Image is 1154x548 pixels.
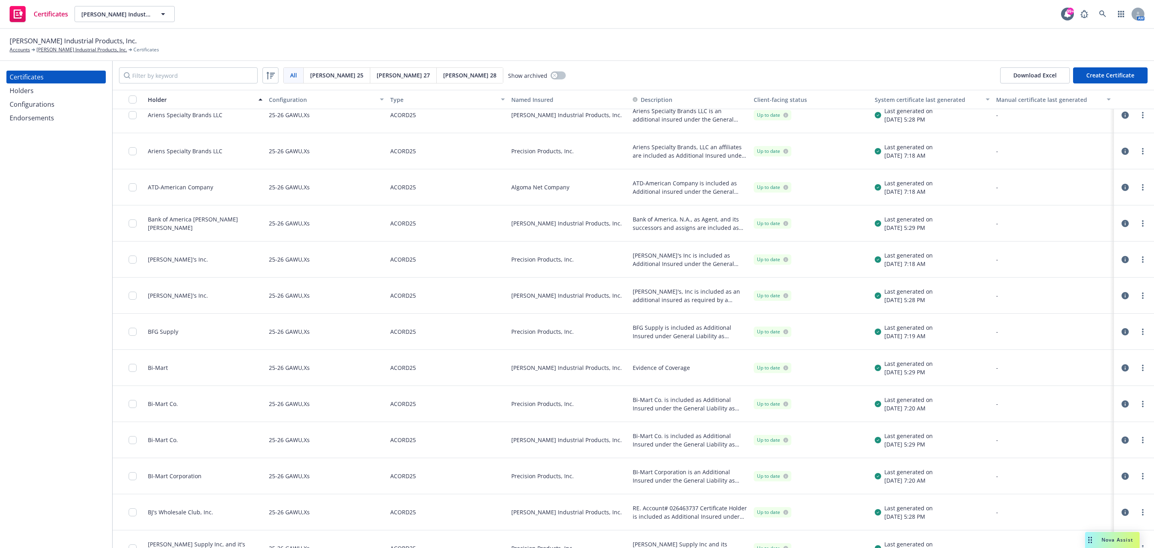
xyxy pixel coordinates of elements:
[884,223,933,232] div: [DATE] 5:29 PM
[1138,507,1148,517] a: more
[390,499,416,525] div: ACORD25
[884,143,933,151] div: Last generated on
[6,3,71,25] a: Certificates
[148,400,178,408] div: Bi-Mart Co.
[133,46,159,53] span: Certificates
[757,220,788,227] div: Up to date
[884,396,933,404] div: Last generated on
[754,95,868,104] div: Client-facing status
[633,504,747,521] span: RE. Account# 026463737 Certificate Holder is included as Additional Insured under General Liabili...
[508,97,629,133] div: [PERSON_NAME] Industrial Products, Inc.
[757,112,788,119] div: Up to date
[757,436,788,444] div: Up to date
[1138,146,1148,156] a: more
[119,67,258,83] input: Filter by keyword
[508,422,629,458] div: [PERSON_NAME] Industrial Products, Inc.
[633,179,747,196] button: ATD-American Company is included as Additional insured under the General Liability as required by...
[1138,399,1148,409] a: more
[269,246,310,272] div: 25-26 GAWU,Xs
[996,436,1111,444] div: -
[390,319,416,345] div: ACORD25
[884,404,933,412] div: [DATE] 7:20 AM
[269,355,310,381] div: 25-26 GAWU,Xs
[508,386,629,422] div: Precision Products, Inc.
[884,468,933,476] div: Last generated on
[884,179,933,187] div: Last generated on
[390,246,416,272] div: ACORD25
[508,350,629,386] div: [PERSON_NAME] Industrial Products, Inc.
[884,107,933,115] div: Last generated on
[145,90,266,109] button: Holder
[757,509,788,516] div: Up to date
[633,143,747,160] span: Ariens Specialty Brands, LLC an affiliates are included as Additional Insured under the General L...
[10,84,34,97] div: Holders
[751,90,872,109] button: Client-facing status
[390,102,416,128] div: ACORD25
[148,472,202,480] div: BI-Mart Corporation
[757,328,788,335] div: Up to date
[75,6,175,22] button: [PERSON_NAME] Industrial Products, Inc.
[757,364,788,371] div: Up to date
[269,95,375,104] div: Configuration
[390,210,416,236] div: ACORD25
[1138,327,1148,337] a: more
[884,440,933,449] div: [DATE] 5:29 PM
[129,219,137,227] input: Toggle Row Selected
[633,95,672,104] button: Description
[633,107,747,124] button: Ariens Specialty Brands LLC is an additional insured under the General Liability as required by w...
[996,363,1111,372] div: -
[996,291,1111,300] div: -
[6,71,106,83] a: Certificates
[10,98,54,111] div: Configurations
[34,11,68,17] span: Certificates
[884,287,933,296] div: Last generated on
[10,46,30,53] a: Accounts
[757,148,788,155] div: Up to date
[269,282,310,309] div: 25-26 GAWU,Xs
[633,363,690,372] button: Evidence of Coverage
[269,138,310,164] div: 25-26 GAWU,Xs
[1000,67,1070,83] span: Download Excel
[1076,6,1092,22] a: Report a Bug
[1102,536,1133,543] span: Nova Assist
[1095,6,1111,22] a: Search
[129,256,137,264] input: Toggle Row Selected
[993,90,1114,109] button: Manual certificate last generated
[884,512,933,521] div: [DATE] 5:28 PM
[508,133,629,169] div: Precision Products, Inc.
[1138,183,1148,192] a: more
[269,174,310,200] div: 25-26 GAWU,Xs
[633,251,747,268] span: [PERSON_NAME]'s Inc is included as Additional Insured under the General Liability as required by ...
[884,187,933,196] div: [DATE] 7:18 AM
[884,504,933,512] div: Last generated on
[1138,110,1148,120] a: more
[633,323,747,340] button: BFG Supply is included as Additional Insured under General Liability as required by written contr...
[148,215,262,232] div: Bank of America [PERSON_NAME] [PERSON_NAME]
[884,260,933,268] div: [DATE] 7:18 AM
[757,184,788,191] div: Up to date
[508,314,629,350] div: Precision Products, Inc.
[390,427,416,453] div: ACORD25
[633,215,747,232] button: Bank of America, N.A., as Agent, and its successors and assigns are included as Additional Insure...
[10,112,54,124] div: Endorsements
[1138,219,1148,228] a: more
[148,508,213,516] div: BJ's Wholesale Club, Inc.
[508,205,629,242] div: [PERSON_NAME] Industrial Products, Inc.
[390,463,416,489] div: ACORD25
[996,219,1111,227] div: -
[508,458,629,494] div: Precision Products, Inc.
[1138,435,1148,445] a: more
[508,169,629,205] div: Algoma Net Company
[996,255,1111,264] div: -
[129,328,137,336] input: Toggle Row Selected
[148,327,178,336] div: BFG Supply
[996,508,1111,516] div: -
[508,278,629,314] div: [PERSON_NAME] Industrial Products, Inc.
[884,332,933,340] div: [DATE] 7:19 AM
[266,90,387,109] button: Configuration
[508,494,629,530] div: [PERSON_NAME] Industrial Products, Inc.
[633,468,747,485] span: BI-Mart Corporation is an Additional Insured under the General Liability as required by written c...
